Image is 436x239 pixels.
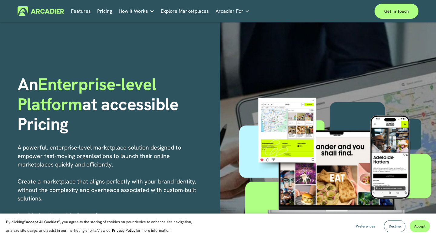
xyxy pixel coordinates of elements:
strong: “Accept All Cookies” [24,219,60,224]
p: A powerful, enterprise-level marketplace solution designed to empower fast-moving organisations t... [18,143,199,220]
p: By clicking , you agree to the storing of cookies on your device to enhance site navigation, anal... [6,218,203,235]
h1: An at accessible Pricing [18,74,216,134]
button: Preferences [351,220,380,232]
a: folder dropdown [216,6,250,16]
a: Get in touch [375,4,418,19]
img: Arcadier [18,6,64,16]
a: Pricing [97,6,112,16]
span: Preferences [356,224,375,229]
span: Decline [389,224,401,229]
a: Explore Marketplaces [161,6,209,16]
span: How It Works [119,7,148,15]
a: s a Marketplace right for you? [19,212,98,219]
span: Arcadier For [216,7,243,15]
a: Privacy Policy [112,228,136,233]
a: Features [71,6,91,16]
span: Enterprise-level Platform [18,73,160,115]
a: folder dropdown [119,6,154,16]
span: I [18,212,98,219]
iframe: Chat Widget [406,210,436,239]
button: Decline [384,220,405,232]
